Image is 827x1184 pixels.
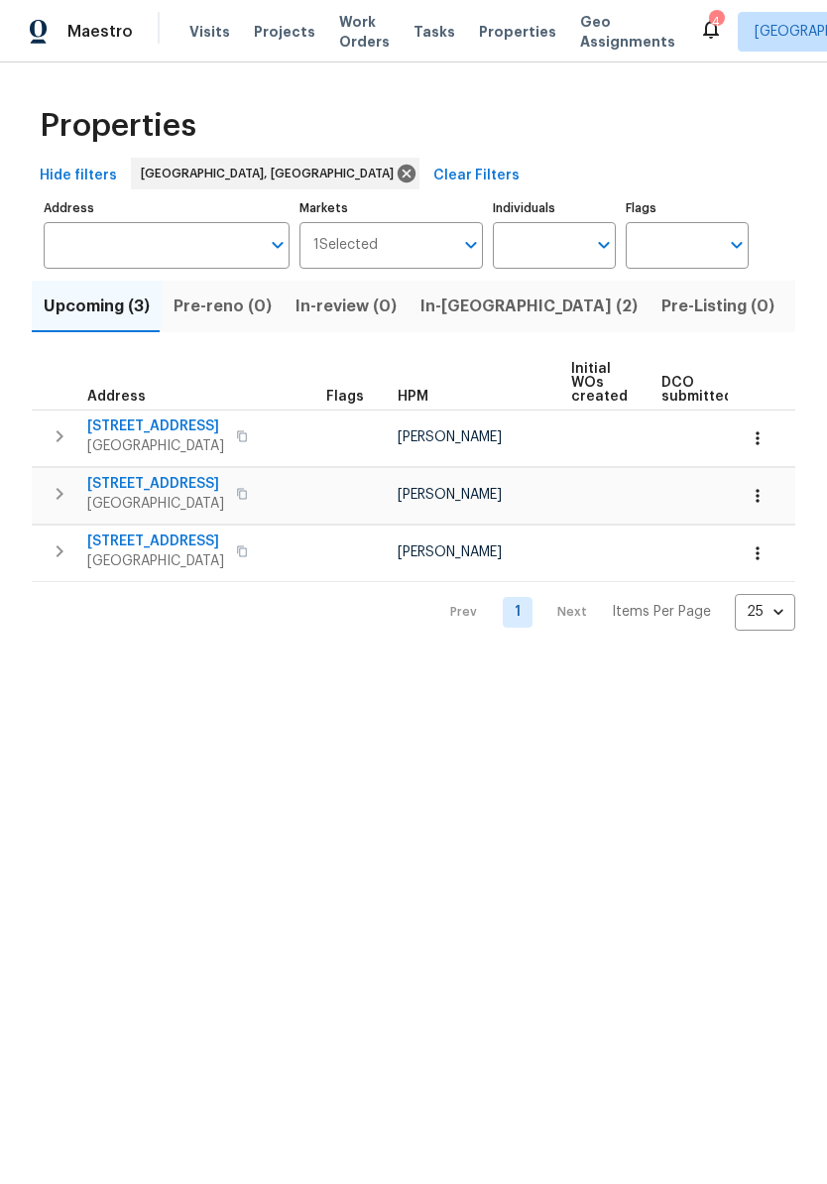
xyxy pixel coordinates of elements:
label: Markets [299,202,484,214]
a: Goto page 1 [503,597,532,628]
span: Pre-Listing (0) [661,293,774,320]
span: Tasks [413,25,455,39]
label: Address [44,202,290,214]
span: [PERSON_NAME] [398,430,502,444]
span: [STREET_ADDRESS] [87,474,224,494]
span: Clear Filters [433,164,520,188]
span: In-[GEOGRAPHIC_DATA] (2) [420,293,638,320]
span: Properties [479,22,556,42]
span: 1 Selected [313,237,378,254]
span: Visits [189,22,230,42]
span: Flags [326,390,364,404]
span: [STREET_ADDRESS] [87,416,224,436]
span: Address [87,390,146,404]
span: DCO submitted [661,376,733,404]
span: Upcoming (3) [44,293,150,320]
span: Hide filters [40,164,117,188]
span: [STREET_ADDRESS] [87,532,224,551]
span: Pre-reno (0) [174,293,272,320]
button: Open [590,231,618,259]
span: HPM [398,390,428,404]
label: Individuals [493,202,616,214]
span: [GEOGRAPHIC_DATA] [87,436,224,456]
p: Items Per Page [612,602,711,622]
button: Open [264,231,292,259]
button: Hide filters [32,158,125,194]
nav: Pagination Navigation [431,594,795,631]
span: Projects [254,22,315,42]
span: [GEOGRAPHIC_DATA], [GEOGRAPHIC_DATA] [141,164,402,183]
span: Initial WOs created [571,362,628,404]
span: [GEOGRAPHIC_DATA] [87,551,224,571]
span: Properties [40,116,196,136]
span: Work Orders [339,12,390,52]
span: Geo Assignments [580,12,675,52]
label: Flags [626,202,749,214]
button: Open [723,231,751,259]
span: Maestro [67,22,133,42]
span: [PERSON_NAME] [398,488,502,502]
button: Clear Filters [425,158,528,194]
div: 25 [735,586,795,638]
button: Open [457,231,485,259]
div: [GEOGRAPHIC_DATA], [GEOGRAPHIC_DATA] [131,158,419,189]
span: [PERSON_NAME] [398,545,502,559]
div: 4 [709,12,723,32]
span: In-review (0) [295,293,397,320]
span: [GEOGRAPHIC_DATA] [87,494,224,514]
